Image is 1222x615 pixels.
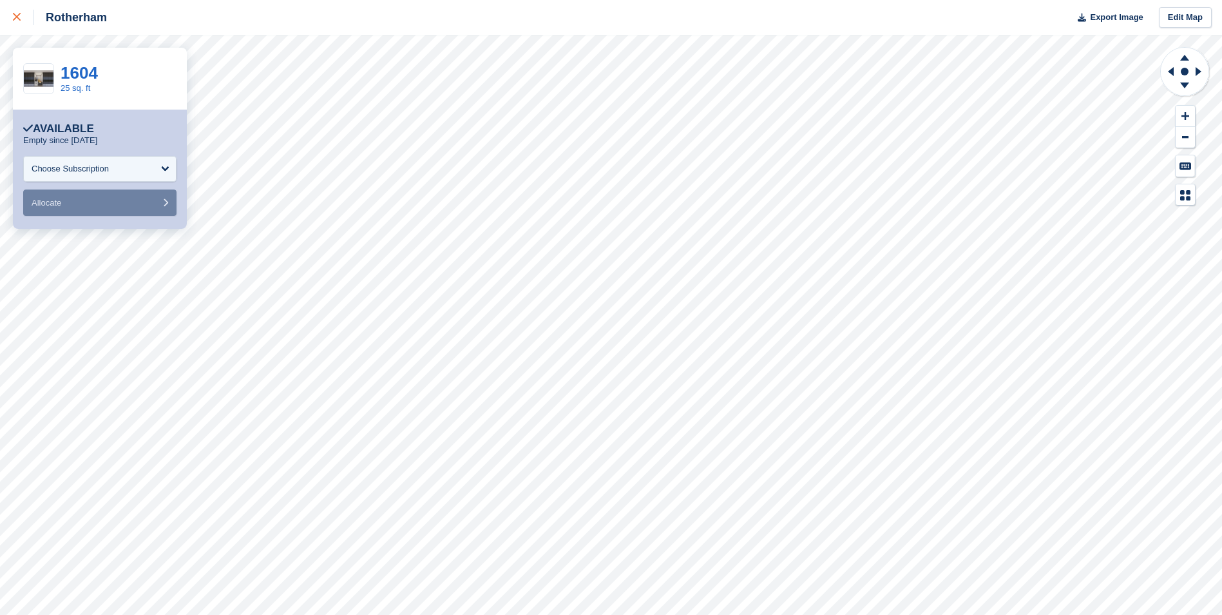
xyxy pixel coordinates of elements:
span: Export Image [1090,11,1143,24]
button: Zoom Out [1176,127,1195,148]
button: Keyboard Shortcuts [1176,155,1195,177]
div: Available [23,122,94,135]
button: Allocate [23,190,177,216]
a: 25 sq. ft [61,83,90,93]
button: Map Legend [1176,184,1195,206]
img: 25%20SQ.FT.jpg [24,70,53,87]
div: Choose Subscription [32,162,109,175]
button: Zoom In [1176,106,1195,127]
a: Edit Map [1159,7,1212,28]
span: Allocate [32,198,61,208]
button: Export Image [1070,7,1143,28]
a: 1604 [61,63,98,83]
p: Empty since [DATE] [23,135,97,146]
div: Rotherham [34,10,107,25]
